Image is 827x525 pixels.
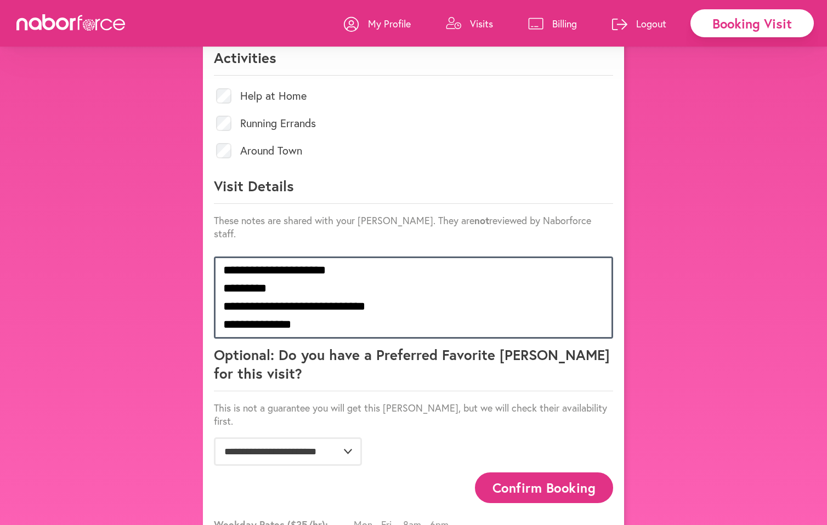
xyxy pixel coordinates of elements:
[636,17,666,30] p: Logout
[240,145,302,156] label: Around Town
[552,17,577,30] p: Billing
[446,7,493,40] a: Visits
[214,214,613,240] p: These notes are shared with your [PERSON_NAME]. They are reviewed by Naborforce staff.
[475,472,613,503] button: Confirm Booking
[214,345,613,391] p: Optional: Do you have a Preferred Favorite [PERSON_NAME] for this visit?
[474,214,489,227] strong: not
[344,7,411,40] a: My Profile
[214,401,613,427] p: This is not a guarantee you will get this [PERSON_NAME], but we will check their availability first.
[528,7,577,40] a: Billing
[368,17,411,30] p: My Profile
[470,17,493,30] p: Visits
[240,90,307,101] label: Help at Home
[690,9,814,37] div: Booking Visit
[240,118,316,129] label: Running Errands
[214,176,613,204] p: Visit Details
[612,7,666,40] a: Logout
[214,48,613,76] p: Activities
